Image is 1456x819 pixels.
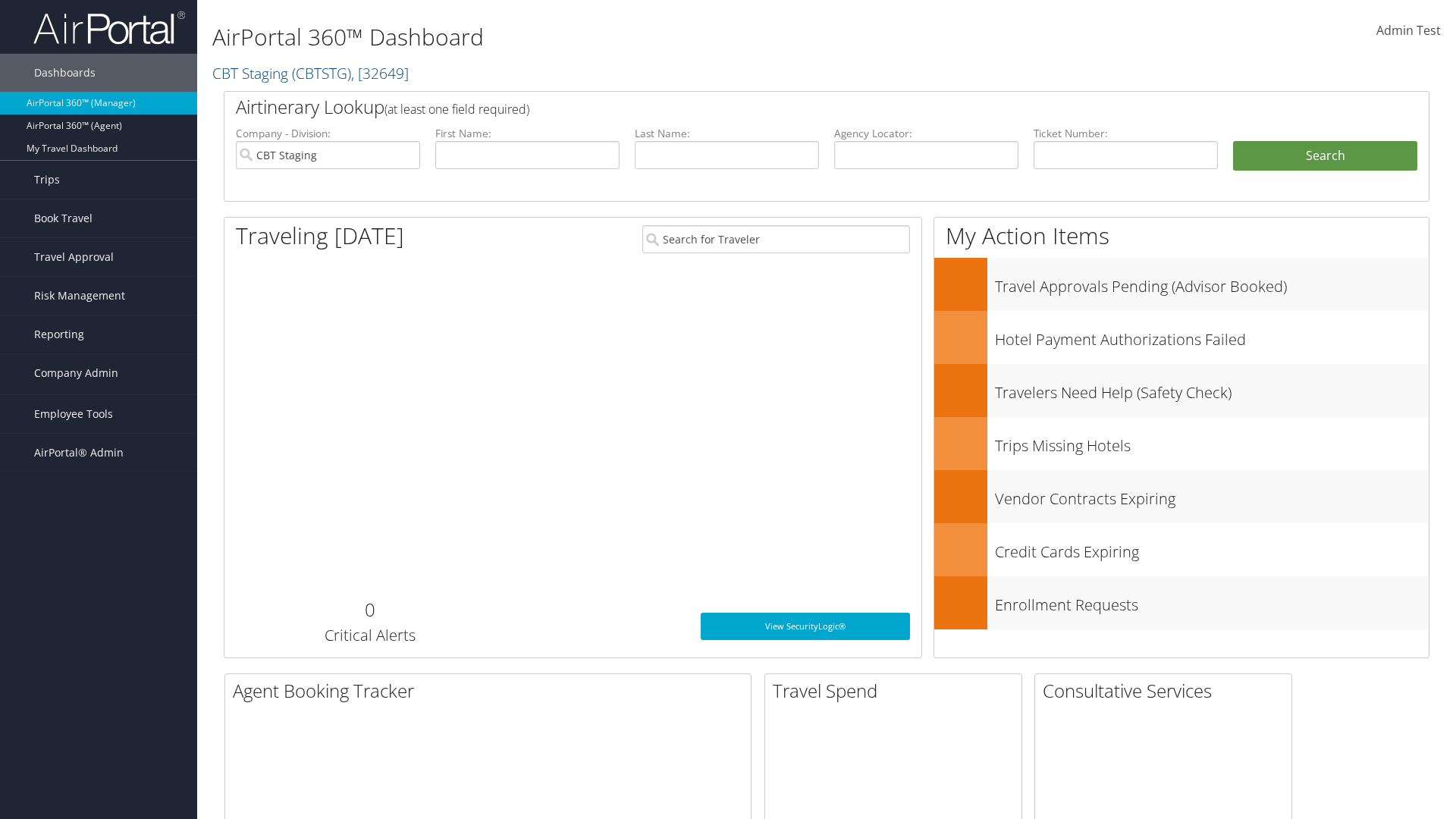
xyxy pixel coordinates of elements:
h2: Airtinerary Lookup [236,94,1317,120]
label: First Name: [435,126,620,141]
span: Dashboards [34,54,96,92]
h3: Vendor Contracts Expiring [995,481,1429,510]
span: Employee Tools [34,395,113,433]
a: Admin Test [1376,8,1441,55]
a: Credit Cards Expiring [934,523,1429,576]
h3: Critical Alerts [236,625,504,646]
button: Search [1233,141,1417,171]
h3: Hotel Payment Authorizations Failed [995,322,1429,350]
span: AirPortal® Admin [34,434,124,472]
a: Hotel Payment Authorizations Failed [934,311,1429,364]
a: Vendor Contracts Expiring [934,470,1429,523]
span: ( CBTSTG ) [292,63,351,83]
span: Risk Management [34,277,125,315]
span: , [ 32649 ] [351,63,409,83]
h3: Trips Missing Hotels [995,428,1429,457]
h3: Credit Cards Expiring [995,534,1429,563]
span: Trips [34,161,60,199]
a: Trips Missing Hotels [934,417,1429,470]
label: Last Name: [635,126,819,141]
h1: AirPortal 360™ Dashboard [212,21,1031,53]
a: Travel Approvals Pending (Advisor Booked) [934,258,1429,311]
h3: Enrollment Requests [995,587,1429,616]
h2: 0 [236,597,504,623]
span: Company Admin [34,354,118,392]
span: (at least one field required) [384,101,529,118]
h2: Agent Booking Tracker [233,678,751,704]
a: Travelers Need Help (Safety Check) [934,364,1429,417]
h2: Consultative Services [1043,678,1291,704]
span: Reporting [34,315,84,353]
h1: Traveling [DATE] [236,220,404,252]
label: Company - Division: [236,126,420,141]
h2: Travel Spend [773,678,1021,704]
label: Agency Locator: [834,126,1018,141]
h1: My Action Items [934,220,1429,252]
a: CBT Staging [212,63,409,83]
label: Ticket Number: [1034,126,1218,141]
a: View SecurityLogic® [701,613,910,640]
input: Search for Traveler [642,225,910,253]
span: Book Travel [34,199,93,237]
h3: Travel Approvals Pending (Advisor Booked) [995,268,1429,297]
span: Travel Approval [34,238,114,276]
h3: Travelers Need Help (Safety Check) [995,375,1429,403]
a: Enrollment Requests [934,576,1429,629]
img: airportal-logo.png [33,10,185,45]
span: Admin Test [1376,22,1441,39]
